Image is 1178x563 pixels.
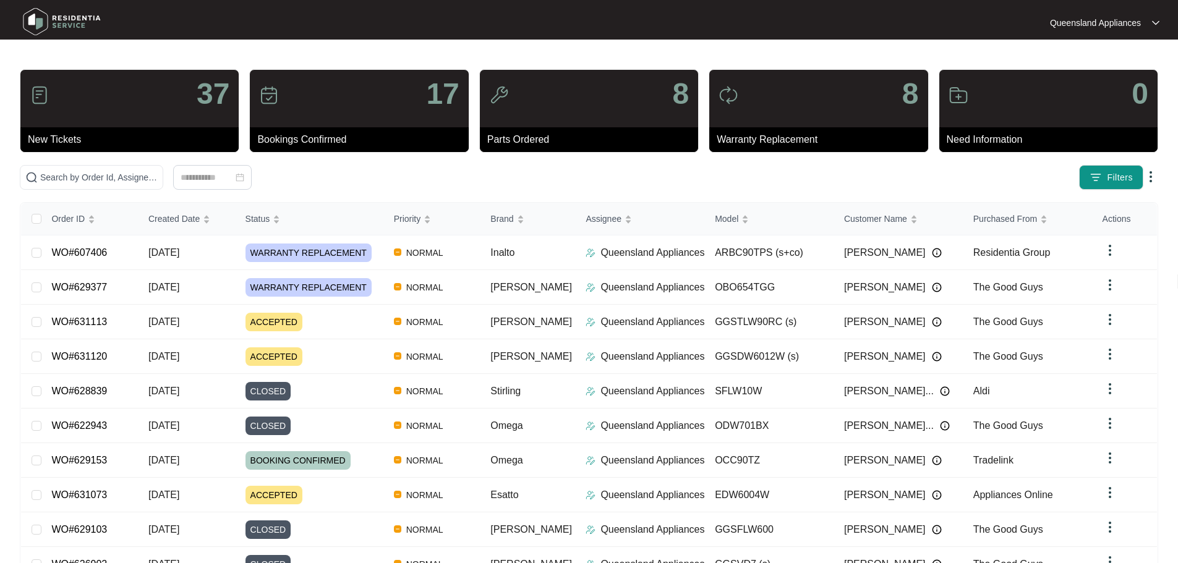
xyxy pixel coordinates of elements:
td: OCC90TZ [705,443,834,478]
span: Created Date [148,212,200,226]
span: ACCEPTED [245,347,302,366]
img: Vercel Logo [394,318,401,325]
span: NORMAL [401,280,448,295]
img: dropdown arrow [1143,169,1158,184]
span: Order ID [51,212,85,226]
a: WO#629103 [51,524,107,535]
span: Purchased From [973,212,1037,226]
span: The Good Guys [973,420,1043,431]
img: Vercel Logo [394,248,401,256]
p: Queensland Appliances [1050,17,1141,29]
span: The Good Guys [973,282,1043,292]
th: Priority [384,203,481,235]
td: SFLW10W [705,374,834,408]
td: GGSTLW90RC (s) [705,305,834,339]
span: [DATE] [148,316,179,327]
span: Residentia Group [973,247,1051,258]
p: 0 [1132,79,1148,109]
span: NORMAL [401,453,448,468]
span: Appliances Online [973,489,1053,500]
span: [DATE] [148,420,179,431]
input: Search by Order Id, Assignee Name, Customer Name, Brand and Model [40,171,158,184]
a: WO#629153 [51,455,107,465]
a: WO#607406 [51,247,107,258]
img: Vercel Logo [394,352,401,360]
th: Status [236,203,384,235]
p: New Tickets [28,132,239,147]
th: Customer Name [834,203,963,235]
span: [PERSON_NAME]... [844,384,934,399]
span: Tradelink [973,455,1014,465]
span: [PERSON_NAME] [844,315,926,329]
img: Info icon [932,248,942,258]
img: dropdown arrow [1103,485,1117,500]
img: dropdown arrow [1152,20,1159,26]
a: WO#631073 [51,489,107,500]
a: WO#629377 [51,282,107,292]
span: [DATE] [148,489,179,500]
span: ACCEPTED [245,313,302,331]
span: The Good Guys [973,316,1043,327]
span: Priority [394,212,421,226]
span: [PERSON_NAME] [490,351,572,362]
span: NORMAL [401,245,448,260]
span: Model [715,212,738,226]
p: Queensland Appliances [600,384,704,399]
img: dropdown arrow [1103,520,1117,535]
a: WO#631113 [51,316,107,327]
img: Vercel Logo [394,421,401,429]
span: Brand [490,212,513,226]
img: filter icon [1090,171,1102,184]
span: NORMAL [401,315,448,329]
a: WO#631120 [51,351,107,362]
img: dropdown arrow [1103,451,1117,465]
a: WO#622943 [51,420,107,431]
td: ARBC90TPS (s+co) [705,235,834,270]
span: [PERSON_NAME] [490,282,572,292]
span: Filters [1107,171,1133,184]
p: Queensland Appliances [600,280,704,295]
td: GGSDW6012W (s) [705,339,834,374]
span: CLOSED [245,520,291,539]
img: Vercel Logo [394,525,401,533]
span: BOOKING CONFIRMED [245,451,351,470]
img: Assigner Icon [586,525,595,535]
span: [PERSON_NAME] [490,316,572,327]
span: [DATE] [148,524,179,535]
td: OBO654TGG [705,270,834,305]
img: Info icon [932,352,942,362]
p: 8 [902,79,919,109]
img: Info icon [932,525,942,535]
span: Customer Name [844,212,907,226]
span: Esatto [490,489,518,500]
img: Vercel Logo [394,283,401,290]
img: search-icon [25,171,38,184]
th: Brand [480,203,576,235]
span: WARRANTY REPLACEMENT [245,243,372,262]
th: Created Date [139,203,236,235]
span: Aldi [973,386,990,396]
span: Status [245,212,270,226]
p: Need Information [947,132,1158,147]
p: Queensland Appliances [600,349,704,364]
p: Queensland Appliances [600,245,704,260]
td: EDW6004W [705,478,834,512]
p: Queensland Appliances [600,315,704,329]
img: dropdown arrow [1103,243,1117,258]
span: [PERSON_NAME]... [844,418,934,433]
span: [DATE] [148,351,179,362]
span: The Good Guys [973,351,1043,362]
span: [DATE] [148,282,179,292]
img: Info icon [932,455,942,465]
td: ODW701BX [705,408,834,443]
img: dropdown arrow [1103,312,1117,327]
p: Queensland Appliances [600,418,704,433]
img: Assigner Icon [586,421,595,431]
img: Info icon [932,282,942,292]
img: Assigner Icon [586,352,595,362]
img: Info icon [932,317,942,327]
span: [PERSON_NAME] [490,524,572,535]
span: [PERSON_NAME] [844,453,926,468]
th: Order ID [41,203,139,235]
td: GGSFLW600 [705,512,834,547]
